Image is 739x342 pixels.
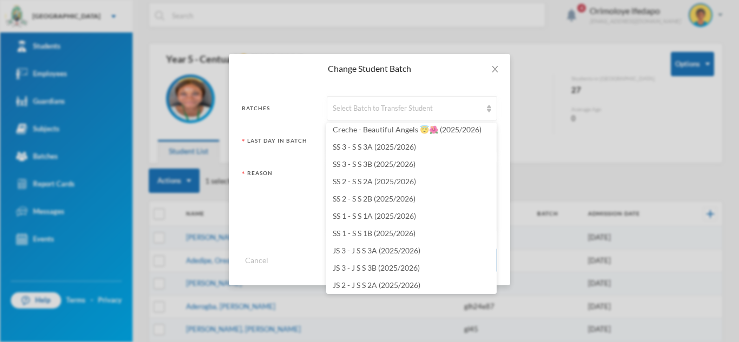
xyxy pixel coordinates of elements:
[333,246,420,255] span: JS 3 - J S S 3A (2025/2026)
[242,169,319,230] div: Reason
[333,194,415,203] span: SS 2 - S S 2B (2025/2026)
[333,159,415,169] span: SS 3 - S S 3B (2025/2026)
[333,280,420,290] span: JS 2 - J S S 2A (2025/2026)
[333,142,416,151] span: SS 3 - S S 3A (2025/2026)
[333,211,416,220] span: SS 1 - S S 1A (2025/2026)
[242,63,497,75] div: Change Student Batch
[333,229,415,238] span: SS 1 - S S 1B (2025/2026)
[242,104,319,119] div: Batches
[333,263,420,272] span: JS 3 - J S S 3B (2025/2026)
[333,177,416,186] span: SS 2 - S S 2A (2025/2026)
[491,65,499,73] i: icon: close
[242,137,319,151] div: Last Day In Batch
[333,125,481,134] span: Creche - Beautiful Angels 😇🌺 (2025/2026)
[242,254,272,266] button: Cancel
[333,103,481,114] div: Select Batch to Transfer Student
[480,54,510,84] button: Close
